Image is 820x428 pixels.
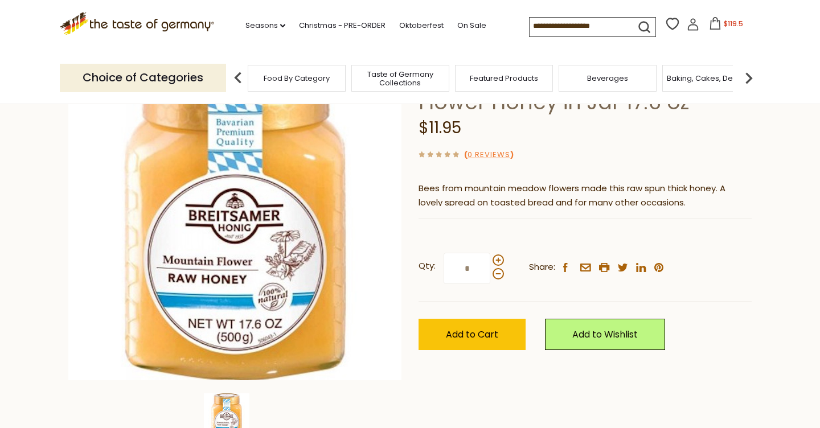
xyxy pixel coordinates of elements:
[444,253,490,284] input: Qty:
[545,319,665,350] a: Add to Wishlist
[68,47,401,380] img: Breitsamer Creamy Mountain Flower Honey in Jar 17.6 oz
[702,17,750,34] button: $119.5
[264,74,330,83] a: Food By Category
[470,74,538,83] a: Featured Products
[468,149,510,161] a: 0 Reviews
[667,74,755,83] a: Baking, Cakes, Desserts
[399,19,444,32] a: Oktoberfest
[355,70,446,87] a: Taste of Germany Collections
[457,19,486,32] a: On Sale
[737,67,760,89] img: next arrow
[419,64,752,115] h1: Breitsamer Creamy Mountain Flower Honey in Jar 17.6 oz
[419,259,436,273] strong: Qty:
[227,67,249,89] img: previous arrow
[464,149,514,160] span: ( )
[529,260,555,274] span: Share:
[419,117,461,139] span: $11.95
[587,74,628,83] a: Beverages
[724,19,743,28] span: $119.5
[299,19,386,32] a: Christmas - PRE-ORDER
[60,64,226,92] p: Choice of Categories
[446,328,498,341] span: Add to Cart
[419,319,526,350] button: Add to Cart
[419,182,752,210] p: Bees from mountain meadow flowers made this raw spun thick honey. A lovely spread on toasted brea...
[245,19,285,32] a: Seasons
